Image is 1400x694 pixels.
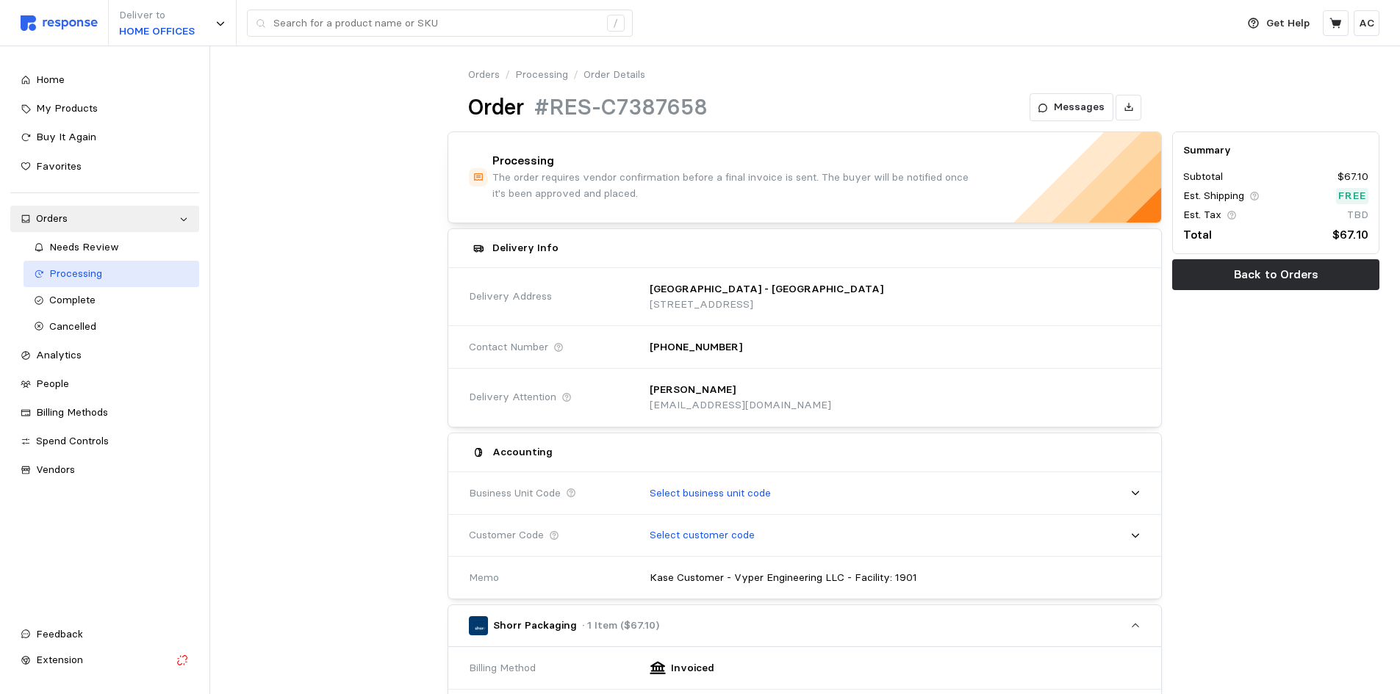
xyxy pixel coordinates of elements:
button: Extension [10,647,199,673]
span: Feedback [36,627,83,640]
h4: Processing [492,153,554,170]
span: Vendors [36,463,75,476]
a: Processing [24,261,199,287]
p: [PERSON_NAME] [650,382,736,398]
p: / [573,67,578,83]
p: Shorr Packaging [493,618,577,634]
p: [STREET_ADDRESS] [650,297,883,313]
span: Billing Methods [36,405,108,419]
a: Vendors [10,457,199,483]
span: Delivery Attention [469,389,556,405]
span: Complete [49,293,96,306]
span: Customer Code [469,527,544,543]
p: Get Help [1266,15,1310,32]
span: Buy It Again [36,130,96,143]
a: Buy It Again [10,124,199,151]
p: Est. Shipping [1183,188,1244,204]
span: Extension [36,653,83,666]
span: Processing [49,267,102,280]
a: Billing Methods [10,400,199,426]
span: Spend Controls [36,434,109,447]
p: TBD [1347,207,1368,223]
button: Shorr Packaging· 1 Item ($67.10) [448,605,1161,646]
h5: Summary [1183,142,1368,158]
p: [PHONE_NUMBER] [650,339,742,355]
button: Get Help [1239,10,1318,37]
span: People [36,377,69,390]
p: Invoiced [671,660,714,676]
p: Messages [1054,99,1105,115]
p: $67.10 [1338,169,1368,185]
span: Business Unit Code [469,485,561,502]
h5: Accounting [492,444,553,460]
a: Orders [468,67,500,83]
p: $67.10 [1332,225,1368,244]
p: Subtotal [1183,169,1223,185]
span: Favorites [36,159,82,173]
a: Home [10,67,199,93]
a: Needs Review [24,234,199,261]
p: Back to Orders [1234,265,1318,283]
a: Analytics [10,342,199,369]
p: Select customer code [650,527,755,543]
span: My Products [36,101,98,115]
span: Memo [469,570,499,586]
span: Cancelled [49,319,96,333]
p: Total [1183,225,1212,244]
p: The order requires vendor confirmation before a final invoice is sent. The buyer will be notified... [492,170,973,201]
h1: Order [468,93,524,122]
p: Free [1338,188,1366,204]
input: Search for a product name or SKU [273,10,599,37]
p: Select business unit code [650,485,771,502]
div: / [607,15,625,32]
span: Analytics [36,348,82,361]
p: AC [1359,15,1374,32]
p: Kase Customer - Vyper Engineering LLC - Facility: 1901 [650,570,917,586]
button: AC [1354,10,1379,36]
button: Messages [1030,93,1113,121]
img: svg%3e [21,15,98,31]
a: Favorites [10,153,199,180]
a: Spend Controls [10,428,199,455]
p: Order Details [584,67,645,83]
p: · 1 Item ($67.10) [582,618,659,634]
button: Feedback [10,621,199,648]
span: Contact Number [469,339,548,355]
a: Cancelled [24,314,199,340]
p: Deliver to [119,7,195,24]
button: Back to Orders [1172,259,1379,290]
a: People [10,371,199,397]
h1: #RES-C7387658 [534,93,708,122]
div: Orders [36,211,173,227]
a: Processing [515,67,568,83]
p: HOME OFFICES [119,24,195,40]
p: [EMAIL_ADDRESS][DOMAIN_NAME] [650,397,831,413]
span: Delivery Address [469,289,552,305]
p: Est. Tax [1183,207,1221,223]
span: Billing Method [469,660,536,676]
a: My Products [10,95,199,122]
span: Needs Review [49,240,119,253]
p: / [505,67,510,83]
p: [GEOGRAPHIC_DATA] - [GEOGRAPHIC_DATA] [650,281,883,297]
a: Orders [10,206,199,232]
span: Home [36,73,65,86]
a: Complete [24,287,199,314]
h5: Delivery Info [492,240,559,256]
